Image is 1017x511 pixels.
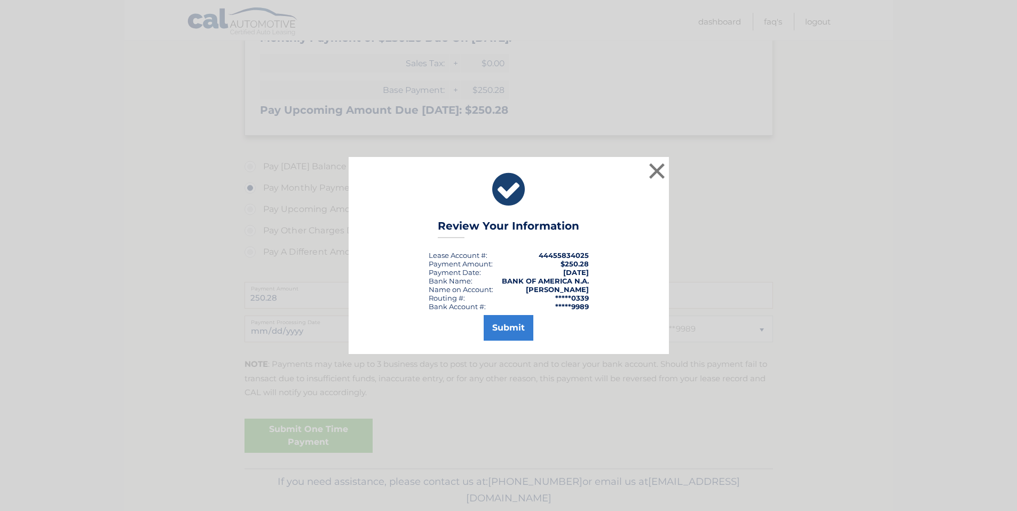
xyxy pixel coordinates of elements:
[438,219,579,238] h3: Review Your Information
[647,160,668,182] button: ×
[539,251,589,260] strong: 44455834025
[563,268,589,277] span: [DATE]
[484,315,533,341] button: Submit
[429,294,465,302] div: Routing #:
[526,285,589,294] strong: [PERSON_NAME]
[429,302,486,311] div: Bank Account #:
[429,268,479,277] span: Payment Date
[429,268,481,277] div: :
[429,285,493,294] div: Name on Account:
[561,260,589,268] span: $250.28
[429,251,487,260] div: Lease Account #:
[502,277,589,285] strong: BANK OF AMERICA N.A.
[429,277,472,285] div: Bank Name:
[429,260,493,268] div: Payment Amount:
